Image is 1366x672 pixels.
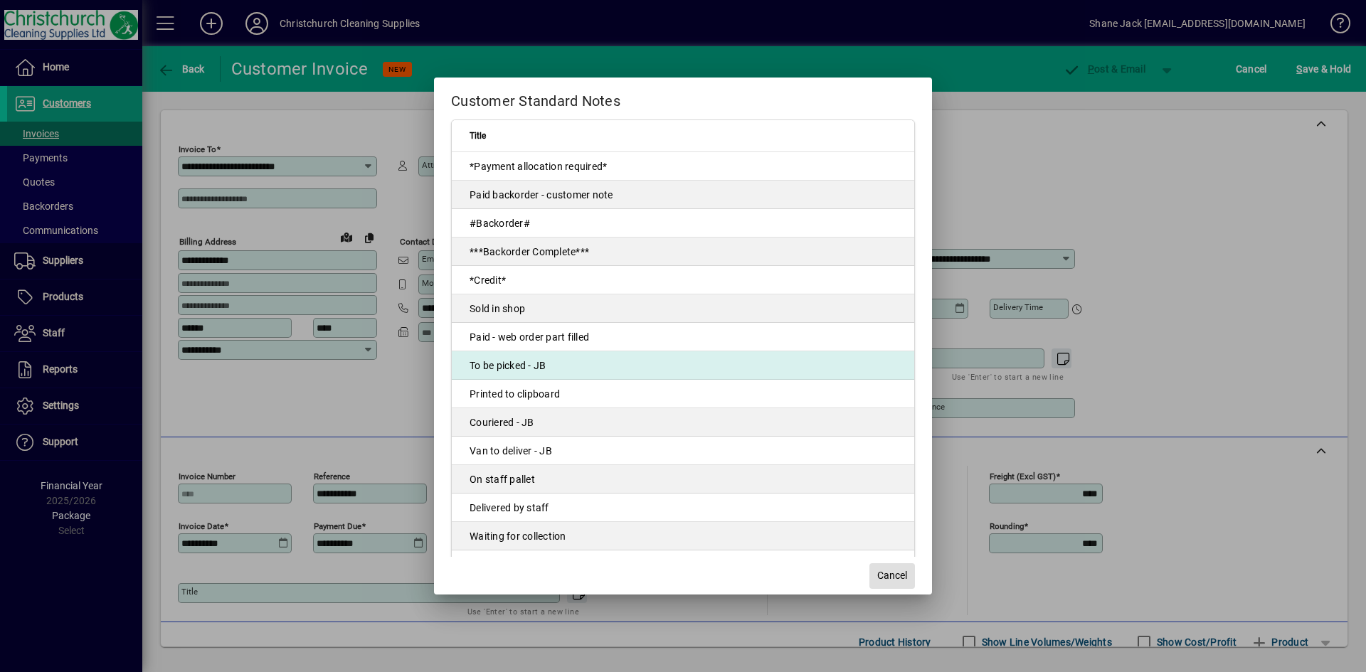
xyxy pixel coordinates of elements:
td: On staff pallet [452,465,914,494]
td: Paid backorder - customer note [452,181,914,209]
td: Printed to clipboard [452,380,914,408]
td: Delivered by staff [452,494,914,522]
td: Van to deliver - JB [452,437,914,465]
td: To be picked - JB [452,351,914,380]
span: Title [470,128,486,144]
span: Cancel [877,568,907,583]
td: Sold in shop [452,294,914,323]
h2: Customer Standard Notes [434,78,932,119]
td: Couriered - JB [452,408,914,437]
button: Cancel [869,563,915,589]
td: To be picked - [PERSON_NAME] [452,550,914,579]
td: #Backorder# [452,209,914,238]
td: Waiting for collection [452,522,914,550]
td: Paid - web order part filled [452,323,914,351]
td: *Payment allocation required* [452,152,914,181]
